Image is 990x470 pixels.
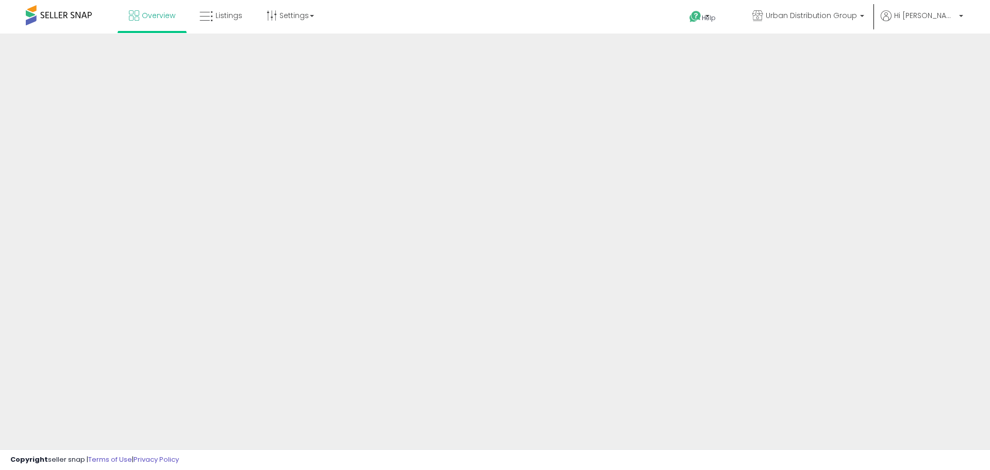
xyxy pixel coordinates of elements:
strong: Copyright [10,455,48,464]
a: Terms of Use [88,455,132,464]
a: Hi [PERSON_NAME] [881,10,963,34]
span: Help [702,13,716,22]
a: Privacy Policy [134,455,179,464]
span: Overview [142,10,175,21]
i: Get Help [689,10,702,23]
a: Help [681,3,736,34]
span: Listings [216,10,242,21]
span: Urban Distribution Group [766,10,857,21]
span: Hi [PERSON_NAME] [894,10,956,21]
div: seller snap | | [10,455,179,465]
